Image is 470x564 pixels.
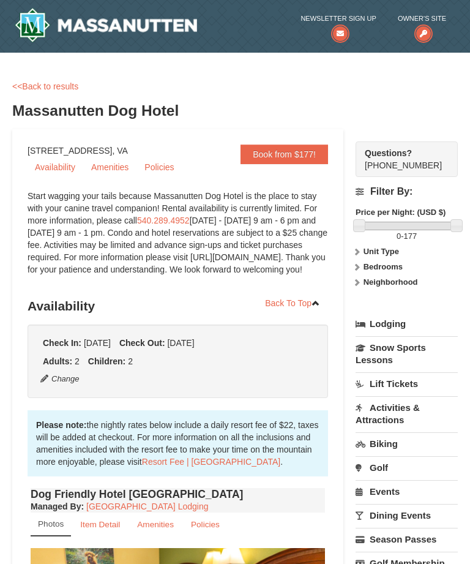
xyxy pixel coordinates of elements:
[300,12,376,24] span: Newsletter Sign Up
[183,513,228,536] a: Policies
[15,8,197,42] img: Massanutten Resort Logo
[142,457,280,467] a: Resort Fee | [GEOGRAPHIC_DATA]
[129,513,182,536] a: Amenities
[398,12,446,24] span: Owner's Site
[191,520,220,529] small: Policies
[84,338,111,348] span: [DATE]
[31,502,81,511] span: Managed By
[72,513,128,536] a: Item Detail
[365,147,442,170] span: [PHONE_NUMBER]
[40,372,80,386] button: Change
[364,247,399,256] strong: Unit Type
[356,208,446,217] strong: Price per Night: (USD $)
[12,81,78,91] a: <<Back to results
[38,519,64,528] small: Photos
[128,356,133,366] span: 2
[356,396,458,431] a: Activities & Attractions
[397,231,401,241] span: 0
[28,294,328,318] h3: Availability
[31,488,325,500] h4: Dog Friendly Hotel [GEOGRAPHIC_DATA]
[43,356,72,366] strong: Adults:
[365,148,412,158] strong: Questions?
[167,338,194,348] span: [DATE]
[31,513,71,536] a: Photos
[356,186,458,197] h4: Filter By:
[137,520,174,529] small: Amenities
[31,502,84,511] strong: :
[356,528,458,551] a: Season Passes
[300,12,376,37] a: Newsletter Sign Up
[80,520,120,529] small: Item Detail
[364,262,403,271] strong: Bedrooms
[28,190,328,288] div: Start wagging your tails because Massanutten Dog Hotel is the place to stay with your canine trav...
[356,313,458,335] a: Lodging
[28,410,328,476] div: the nightly rates below include a daily resort fee of $22, taxes will be added at checkout. For m...
[43,338,81,348] strong: Check In:
[241,145,328,164] a: Book from $177!
[356,456,458,479] a: Golf
[356,372,458,395] a: Lift Tickets
[403,231,417,241] span: 177
[364,277,418,287] strong: Neighborhood
[356,230,458,243] label: -
[84,158,136,176] a: Amenities
[12,99,458,123] h3: Massanutten Dog Hotel
[137,158,181,176] a: Policies
[398,12,446,37] a: Owner's Site
[86,502,208,511] a: [GEOGRAPHIC_DATA] Lodging
[75,356,80,366] span: 2
[15,8,197,42] a: Massanutten Resort
[28,158,83,176] a: Availability
[119,338,165,348] strong: Check Out:
[356,432,458,455] a: Biking
[257,294,328,312] a: Back To Top
[137,216,190,225] a: 540.289.4952
[356,480,458,503] a: Events
[356,336,458,371] a: Snow Sports Lessons
[356,504,458,527] a: Dining Events
[36,420,86,430] strong: Please note:
[88,356,125,366] strong: Children:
